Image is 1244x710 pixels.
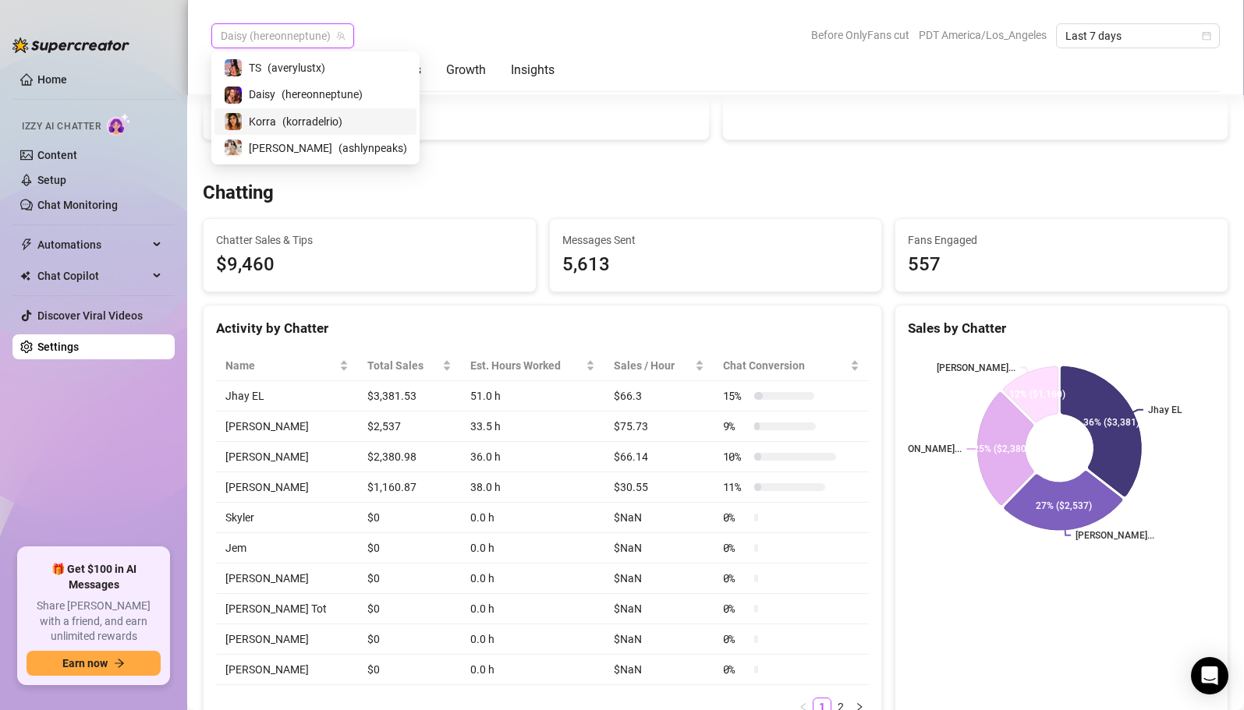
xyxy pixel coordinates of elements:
td: [PERSON_NAME] [216,442,358,472]
span: 0 % [723,539,748,556]
td: $2,380.98 [358,442,461,472]
td: 0.0 h [461,533,604,563]
a: Chat Monitoring [37,199,118,211]
td: [PERSON_NAME] Tot [216,594,358,624]
span: 9 % [723,418,748,435]
div: 5,613 [562,250,870,280]
a: Discover Viral Videos [37,309,143,322]
td: [PERSON_NAME] [216,563,358,594]
th: Name [216,351,358,381]
span: 0 % [723,509,748,526]
td: $30.55 [604,472,713,503]
a: Settings [37,341,79,353]
img: Ashlyn (@ashlynpeaks) [225,140,242,157]
span: ( hereonneptune ) [282,86,363,103]
img: logo-BBDzfeDw.svg [12,37,129,53]
td: $0 [358,563,461,594]
img: TS (@averylustx) [225,59,242,76]
span: [PERSON_NAME] [249,140,332,157]
img: Daisy (@hereonneptune) [225,87,242,104]
span: Korra [249,113,276,130]
text: [PERSON_NAME]... [884,443,962,454]
div: Sales by Chatter [908,318,1215,339]
a: Content [37,149,77,161]
th: Sales / Hour [604,351,713,381]
div: Est. Hours Worked [470,357,583,374]
td: [PERSON_NAME] [216,624,358,655]
span: Daisy (hereonneptune) [221,24,345,48]
span: 11 % [723,479,748,496]
td: 0.0 h [461,655,604,685]
span: 0 % [723,661,748,678]
img: Chat Copilot [20,270,30,281]
span: Chat Copilot [37,263,148,288]
td: $0 [358,655,461,685]
span: Total Sales [367,357,439,374]
td: $75.73 [604,412,713,442]
text: [PERSON_NAME]... [1076,530,1154,541]
span: Sales / Hour [614,357,691,374]
td: $2,537 [358,412,461,442]
text: Jhay EL [1148,404,1182,415]
span: Chatter Sales & Tips [216,231,523,249]
td: Jem [216,533,358,563]
td: $66.14 [604,442,713,472]
span: 0 % [723,570,748,587]
td: $0 [358,594,461,624]
a: Home [37,73,67,86]
td: $1,160.87 [358,472,461,503]
span: Automations [37,232,148,257]
img: AI Chatter [107,113,131,136]
th: Total Sales [358,351,461,381]
div: Insights [511,61,555,79]
td: $0 [358,533,461,563]
span: $9,460 [216,250,523,280]
span: Last 7 days [1065,24,1210,48]
td: 38.0 h [461,472,604,503]
span: calendar [1202,31,1211,41]
h3: Chatting [203,181,274,206]
td: $NaN [604,563,713,594]
span: Earn now [62,657,108,669]
span: Fans Engaged [908,231,1215,249]
td: [PERSON_NAME] [216,412,358,442]
td: $0 [358,503,461,533]
td: 0.0 h [461,563,604,594]
td: Jhay EL [216,381,358,412]
span: 15 % [723,387,748,404]
td: 51.0 h [461,381,604,412]
td: 33.5 h [461,412,604,442]
td: 0.0 h [461,594,604,624]
span: 0 % [723,600,748,617]
td: $NaN [604,655,713,685]
button: Earn nowarrow-right [27,651,161,676]
span: 10 % [723,448,748,465]
span: ( ashlynpeaks ) [338,140,407,157]
span: team [336,31,346,41]
th: Chat Conversion [714,351,870,381]
a: Setup [37,174,66,186]
td: 0.0 h [461,624,604,655]
span: Name [225,357,336,374]
span: Before OnlyFans cut [811,23,909,47]
td: $NaN [604,503,713,533]
div: Open Intercom Messenger [1191,657,1228,694]
td: 36.0 h [461,442,604,472]
span: ( korradelrio ) [282,113,342,130]
td: $0 [358,624,461,655]
div: Growth [446,61,486,79]
text: [PERSON_NAME]... [937,362,1016,373]
span: Chat Conversion [723,357,848,374]
td: $3,381.53 [358,381,461,412]
span: Daisy [249,86,275,103]
span: arrow-right [114,658,125,669]
span: 0 % [723,631,748,648]
td: $NaN [604,533,713,563]
span: thunderbolt [20,238,33,251]
div: Activity by Chatter [216,318,869,339]
td: $NaN [604,624,713,655]
td: 0.0 h [461,503,604,533]
span: TS [249,59,261,76]
span: PDT America/Los_Angeles [919,23,1047,47]
span: ( averylustx ) [268,59,325,76]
